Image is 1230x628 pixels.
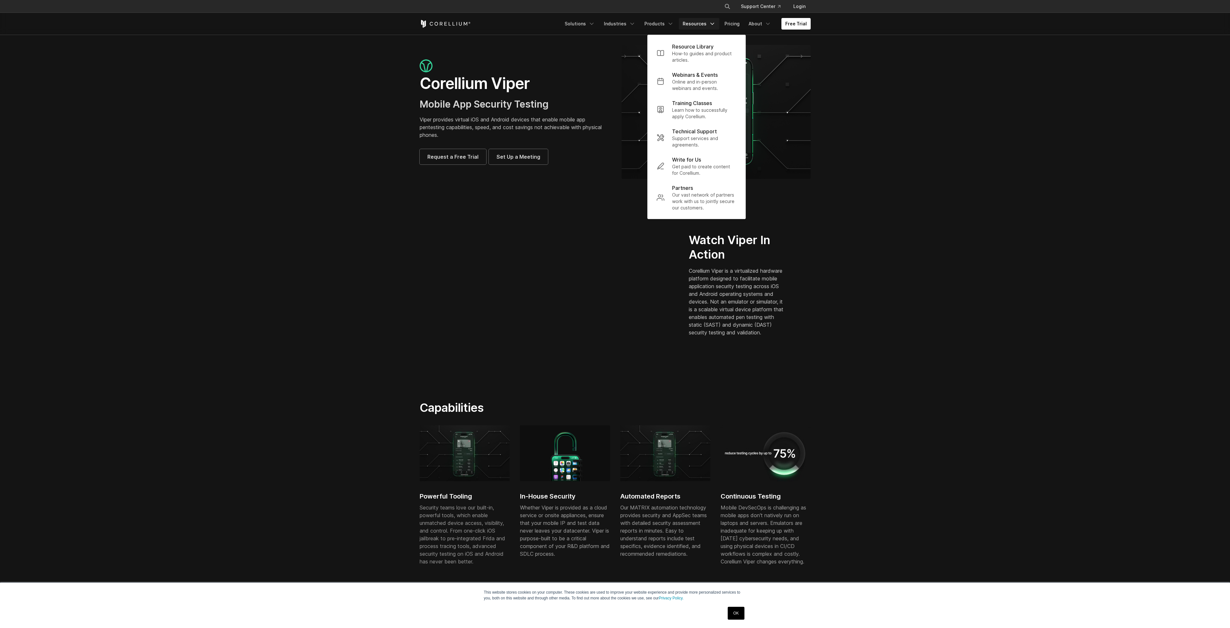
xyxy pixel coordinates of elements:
[689,267,786,336] p: Corellium Viper is a virtualized hardware platform designed to facilitate mobile application secu...
[672,156,701,164] p: Write for Us
[721,425,811,481] img: automated-testing-1
[420,74,609,93] h1: Corellium Viper
[788,1,811,12] a: Login
[484,589,746,601] p: This website stores cookies on your computer. These cookies are used to improve your website expe...
[672,71,718,79] p: Webinars & Events
[721,491,811,501] h2: Continuous Testing
[420,116,609,139] p: Viper provides virtual iOS and Android devices that enable mobile app pentesting capabilities, sp...
[651,180,742,215] a: Partners Our vast network of partners work with us to jointly secure our customers.
[489,149,548,164] a: Set Up a Meeting
[620,425,710,481] img: powerful_tooling
[672,128,717,135] p: Technical Support
[672,184,693,192] p: Partners
[420,504,505,565] span: Security teams love our built-in, powerful tools, which enable unmatched device access, visibilit...
[641,18,678,30] a: Products
[672,192,736,211] p: Our vast network of partners work with us to jointly secure our customers.
[721,504,811,565] div: Mobile DevSecOps is challenging as mobile apps don't natively run on laptops and servers. Emulato...
[420,59,433,73] img: viper_icon_large
[651,152,742,180] a: Write for Us Get paid to create content for Corellium.
[520,504,610,558] div: Whether Viper is provided as a cloud service or onsite appliances, ensure that your mobile IP and...
[420,20,471,28] a: Corellium Home
[620,491,710,501] h2: Automated Reports
[520,425,610,481] img: inhouse-security
[651,124,742,152] a: Technical Support Support services and agreements.
[420,401,676,415] h2: Capabilities
[728,607,744,620] a: OK
[716,1,811,12] div: Navigation Menu
[651,39,742,67] a: Resource Library How-to guides and product articles.
[620,504,710,558] div: Our MATRIX automation technology provides security and AppSec teams with detailed security assess...
[672,135,736,148] p: Support services and agreements.
[600,18,639,30] a: Industries
[561,18,599,30] a: Solutions
[781,18,811,30] a: Free Trial
[651,95,742,124] a: Training Classes Learn how to successfully apply Corellium.
[420,98,549,110] span: Mobile App Security Testing
[672,50,736,63] p: How-to guides and product articles.
[689,233,786,262] h2: Watch Viper In Action
[672,107,736,120] p: Learn how to successfully apply Corellium.
[420,149,486,164] a: Request a Free Trial
[672,99,712,107] p: Training Classes
[497,153,540,161] span: Set Up a Meeting
[622,45,811,179] img: viper_hero
[672,43,714,50] p: Resource Library
[420,491,510,501] h2: Powerful Tooling
[672,164,736,176] p: Get paid to create content for Corellium.
[736,1,786,12] a: Support Center
[745,18,775,30] a: About
[427,153,478,161] span: Request a Free Trial
[679,18,719,30] a: Resources
[659,596,684,600] a: Privacy Policy.
[420,425,510,481] img: powerful_tooling
[651,67,742,95] a: Webinars & Events Online and in-person webinars and events.
[721,18,743,30] a: Pricing
[722,1,733,12] button: Search
[561,18,811,30] div: Navigation Menu
[520,491,610,501] h2: In-House Security
[672,79,736,92] p: Online and in-person webinars and events.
